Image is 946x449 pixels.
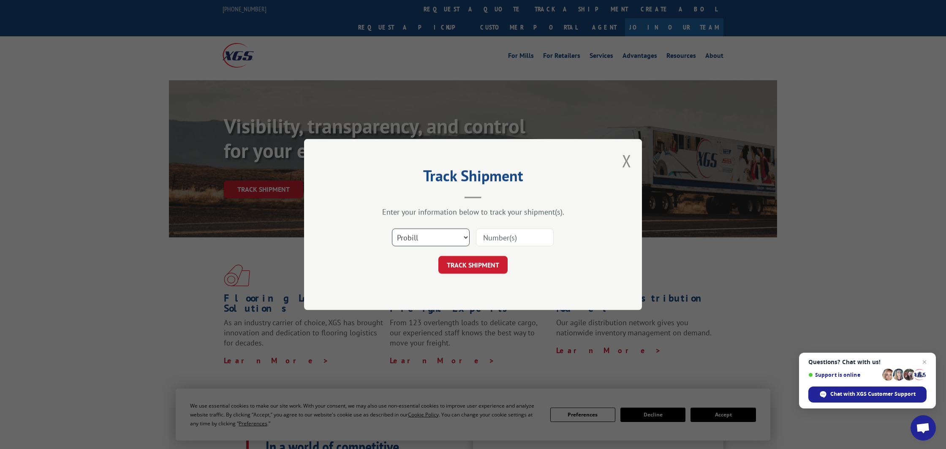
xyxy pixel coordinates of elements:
button: Close modal [622,150,631,172]
input: Number(s) [476,229,554,246]
div: Chat with XGS Customer Support [808,386,927,403]
h2: Track Shipment [346,170,600,186]
span: Close chat [919,357,930,367]
div: Open chat [911,415,936,441]
button: TRACK SHIPMENT [438,256,508,274]
span: Chat with XGS Customer Support [830,390,916,398]
div: Enter your information below to track your shipment(s). [346,207,600,217]
span: Questions? Chat with us! [808,359,927,365]
span: Support is online [808,372,879,378]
